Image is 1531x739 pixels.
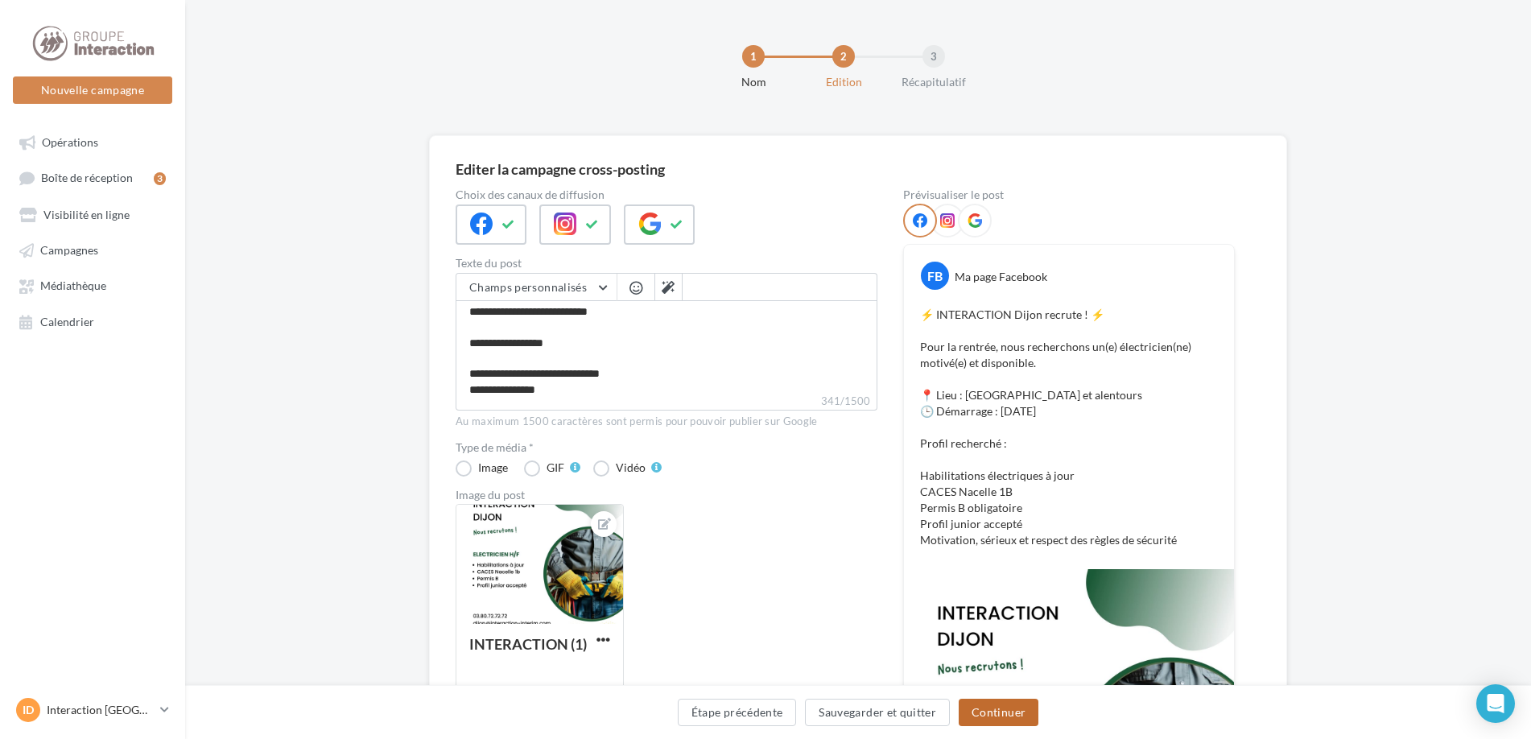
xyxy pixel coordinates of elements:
div: 1 [742,45,765,68]
a: Calendrier [10,307,175,336]
div: Image [478,462,508,473]
div: Image du post [456,489,877,501]
a: Opérations [10,127,175,156]
span: Campagnes [40,243,98,257]
a: Médiathèque [10,270,175,299]
div: 2 [832,45,855,68]
div: 3 [154,172,166,185]
div: Edition [792,74,895,90]
button: Étape précédente [678,699,797,726]
div: Au maximum 1500 caractères sont permis pour pouvoir publier sur Google [456,415,877,429]
button: Sauvegarder et quitter [805,699,950,726]
a: Boîte de réception3 [10,163,175,192]
span: Calendrier [40,315,94,328]
span: Médiathèque [40,279,106,293]
button: Continuer [959,699,1038,726]
div: INTERACTION (1) [469,635,587,653]
div: Open Intercom Messenger [1476,684,1515,723]
div: FB [921,262,949,290]
button: Champs personnalisés [456,274,617,301]
label: Choix des canaux de diffusion [456,189,877,200]
label: Type de média * [456,442,877,453]
label: Texte du post [456,258,877,269]
div: GIF [547,462,564,473]
span: Opérations [42,135,98,149]
div: Ma page Facebook [955,269,1047,285]
div: Editer la campagne cross-posting [456,162,665,176]
div: Récapitulatif [882,74,985,90]
label: 341/1500 [456,393,877,411]
div: Nom [702,74,805,90]
span: ID [23,702,34,718]
a: Visibilité en ligne [10,200,175,229]
div: 3 [922,45,945,68]
span: Boîte de réception [41,171,133,185]
span: Visibilité en ligne [43,208,130,221]
a: Campagnes [10,235,175,264]
span: Champs personnalisés [469,280,587,294]
p: Interaction [GEOGRAPHIC_DATA] [47,702,154,718]
p: ⚡ INTERACTION Dijon recrute ! ⚡ Pour la rentrée, nous recherchons un(e) électricien(ne) motivé(e)... [920,307,1218,548]
button: Nouvelle campagne [13,76,172,104]
div: Prévisualiser le post [903,189,1235,200]
a: ID Interaction [GEOGRAPHIC_DATA] [13,695,172,725]
div: Vidéo [616,462,646,473]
